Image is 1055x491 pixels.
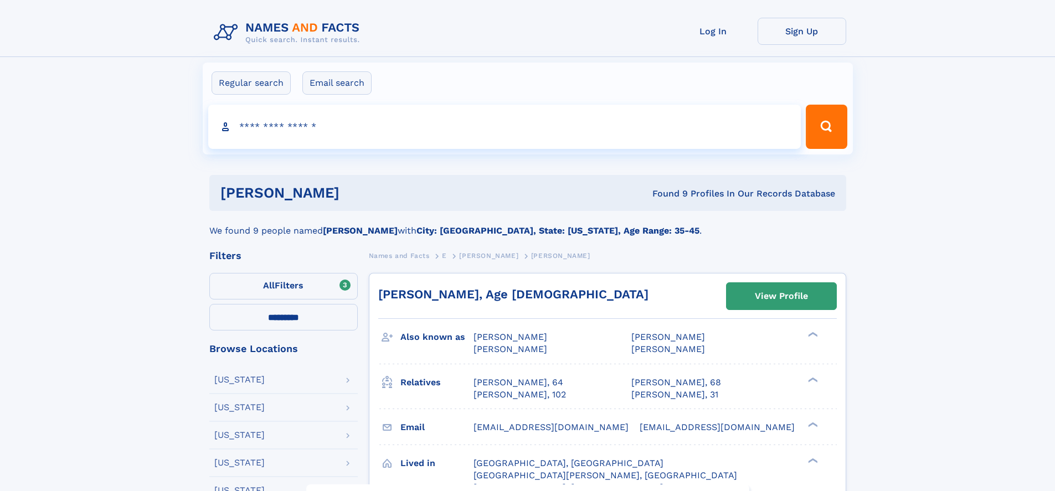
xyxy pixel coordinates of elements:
span: E [442,252,447,260]
div: [US_STATE] [214,458,265,467]
a: [PERSON_NAME], 31 [631,389,718,401]
label: Filters [209,273,358,299]
h3: Email [400,418,474,437]
div: ❯ [805,331,819,338]
span: All [263,280,275,291]
b: [PERSON_NAME] [323,225,398,236]
span: [PERSON_NAME] [474,332,547,342]
a: Sign Up [758,18,846,45]
h3: Lived in [400,454,474,473]
a: [PERSON_NAME] [459,249,518,262]
div: View Profile [755,283,808,309]
div: We found 9 people named with . [209,211,846,237]
div: Found 9 Profiles In Our Records Database [496,188,835,200]
h1: [PERSON_NAME] [220,186,496,200]
a: View Profile [727,283,836,309]
a: [PERSON_NAME], 64 [474,376,563,389]
a: E [442,249,447,262]
a: [PERSON_NAME], 102 [474,389,566,401]
div: [US_STATE] [214,403,265,412]
span: [PERSON_NAME] [631,332,705,342]
label: Regular search [212,71,291,95]
div: Browse Locations [209,344,358,354]
div: [US_STATE] [214,431,265,440]
b: City: [GEOGRAPHIC_DATA], State: [US_STATE], Age Range: 35-45 [416,225,699,236]
span: [EMAIL_ADDRESS][DOMAIN_NAME] [474,422,629,432]
div: ❯ [805,421,819,428]
div: Filters [209,251,358,261]
span: [PERSON_NAME] [459,252,518,260]
span: [GEOGRAPHIC_DATA], [GEOGRAPHIC_DATA] [474,458,663,468]
h3: Also known as [400,328,474,347]
span: [PERSON_NAME] [531,252,590,260]
a: Log In [669,18,758,45]
img: Logo Names and Facts [209,18,369,48]
a: [PERSON_NAME], Age [DEMOGRAPHIC_DATA] [378,287,649,301]
div: [US_STATE] [214,375,265,384]
a: [PERSON_NAME], 68 [631,376,721,389]
button: Search Button [806,105,847,149]
a: Names and Facts [369,249,430,262]
span: [PERSON_NAME] [474,344,547,354]
input: search input [208,105,801,149]
div: ❯ [805,457,819,464]
span: [EMAIL_ADDRESS][DOMAIN_NAME] [640,422,795,432]
span: [PERSON_NAME] [631,344,705,354]
span: [GEOGRAPHIC_DATA][PERSON_NAME], [GEOGRAPHIC_DATA] [474,470,737,480]
div: ❯ [805,376,819,383]
label: Email search [302,71,372,95]
h3: Relatives [400,373,474,392]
